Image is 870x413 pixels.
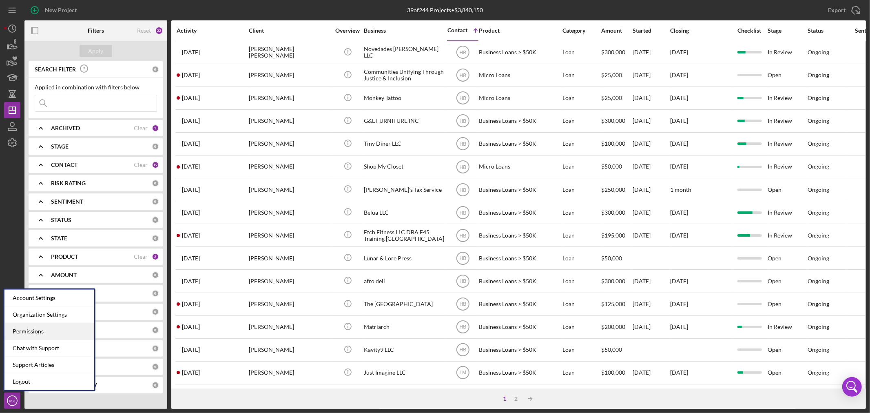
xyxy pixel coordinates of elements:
div: Account Settings [4,290,94,306]
div: Ongoing [808,118,829,124]
div: 0 [152,345,159,352]
div: G&L FURNITURE INC [364,110,445,132]
div: Loan [562,64,600,86]
div: Matriarch [364,316,445,338]
div: 0 [152,363,159,371]
div: $195,000 [601,224,632,246]
button: Apply [80,45,112,57]
div: Clear [134,253,148,260]
div: Contact [447,27,467,33]
div: [DATE] [633,87,669,109]
div: 39 of 244 Projects • $3,840,150 [407,7,483,13]
text: HB [459,324,466,330]
time: 2025-05-08 03:34 [182,163,200,170]
div: Business Loans > $50K [479,42,560,63]
div: [PERSON_NAME] [249,179,330,200]
div: Business Loans > $50K [479,224,560,246]
div: Micro Loans [479,385,560,406]
div: [PERSON_NAME] [249,64,330,86]
div: New Project [45,2,77,18]
div: Monkey Tattoo [364,87,445,109]
time: [DATE] [670,369,688,376]
text: HB [459,95,466,101]
div: $25,000 [601,385,632,406]
div: Started [633,27,669,34]
div: Business [364,27,445,34]
text: HB [459,302,466,307]
div: $25,000 [601,87,632,109]
div: [DATE] [633,179,669,200]
time: [DATE] [670,232,688,239]
div: Product [479,27,560,34]
div: Loan [562,247,600,269]
div: 1 [152,124,159,132]
div: In Review [768,202,807,223]
time: [DATE] [670,94,688,101]
div: Applied in combination with filters below [35,84,157,91]
div: [PERSON_NAME] [249,224,330,246]
div: Loan [562,385,600,406]
div: Junk Brothers [364,385,445,406]
div: Ongoing [808,346,829,353]
div: $100,000 [601,362,632,384]
div: Organization Settings [4,306,94,323]
a: Logout [4,373,94,390]
time: [DATE] [670,71,688,78]
div: Open [768,247,807,269]
time: [DATE] [670,140,688,147]
div: 1 [499,395,511,402]
div: Ongoing [808,278,829,284]
b: PRODUCT [51,253,78,260]
div: Micro Loans [479,87,560,109]
b: ARCHIVED [51,125,80,131]
div: Open [768,293,807,315]
div: $250,000 [601,179,632,200]
div: $50,000 [601,156,632,178]
div: $125,000 [601,293,632,315]
time: 2025-06-05 23:20 [182,346,200,353]
time: 2025-05-06 22:51 [182,278,200,284]
time: 2025-06-23 21:26 [182,95,200,101]
div: [DATE] [633,64,669,86]
div: Kavity9 LLC [364,339,445,361]
div: Activity [177,27,248,34]
div: [DATE] [633,270,669,292]
div: Ongoing [808,255,829,262]
text: HB [459,347,466,353]
div: Micro Loans [479,156,560,178]
div: 0 [152,326,159,334]
div: $25,000 [601,64,632,86]
time: 1 month [670,186,691,193]
div: $300,000 [601,270,632,292]
div: [PERSON_NAME] [249,110,330,132]
div: [DATE] [633,110,669,132]
div: Stage [768,27,807,34]
div: In Review [768,133,807,155]
div: Loan [562,179,600,200]
b: Filters [88,27,104,34]
div: In Review [768,42,807,63]
div: Loan [562,202,600,223]
div: 0 [152,308,159,315]
text: HB [459,50,466,56]
time: [DATE] [670,300,688,307]
div: [PERSON_NAME] [249,339,330,361]
time: [DATE] [670,323,688,330]
div: Novedades [PERSON_NAME] LLC [364,42,445,63]
div: In Review [768,316,807,338]
div: Open [768,179,807,200]
div: Ongoing [808,232,829,239]
div: 22 [155,27,163,35]
text: HB [459,255,466,261]
div: Lunar & Lore Press [364,247,445,269]
b: SEARCH FILTER [35,66,76,73]
text: LM [459,370,466,376]
div: Business Loans > $50K [479,293,560,315]
div: The [GEOGRAPHIC_DATA] [364,293,445,315]
text: HB [459,164,466,170]
button: Export [820,2,866,18]
div: [PERSON_NAME] [249,362,330,384]
div: Ongoing [808,95,829,101]
div: In Review [768,87,807,109]
time: [DATE] [670,163,688,170]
